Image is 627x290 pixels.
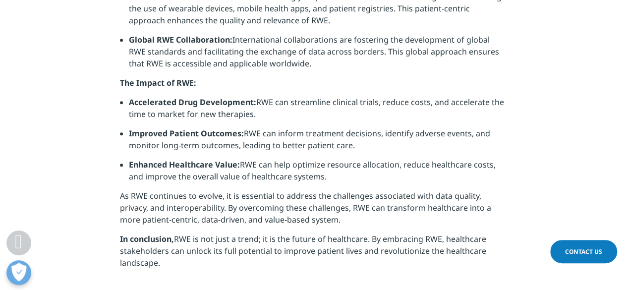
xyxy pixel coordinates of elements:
[129,97,256,108] strong: Accelerated Drug Development:
[120,233,174,244] strong: In conclusion,
[129,159,240,170] strong: Enhanced Healthcare Value:
[120,233,507,276] p: RWE is not just a trend; it is the future of healthcare. By embracing RWE, healthcare stakeholder...
[565,247,602,256] span: Contact Us
[129,34,232,45] strong: Global RWE Collaboration:
[129,159,507,190] li: RWE can help optimize resource allocation, reduce healthcare costs, and improve the overall value...
[120,77,196,88] strong: The Impact of RWE:
[129,128,244,139] strong: Improved Patient Outcomes:
[129,34,507,77] li: International collaborations are fostering the development of global RWE standards and facilitati...
[129,127,507,159] li: RWE can inform treatment decisions, identify adverse events, and monitor long-term outcomes, lead...
[129,96,507,127] li: RWE can streamline clinical trials, reduce costs, and accelerate the time to market for new thera...
[550,240,617,263] a: Contact Us
[120,190,507,233] p: As RWE continues to evolve, it is essential to address the challenges associated with data qualit...
[6,260,31,285] button: Open Preferences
